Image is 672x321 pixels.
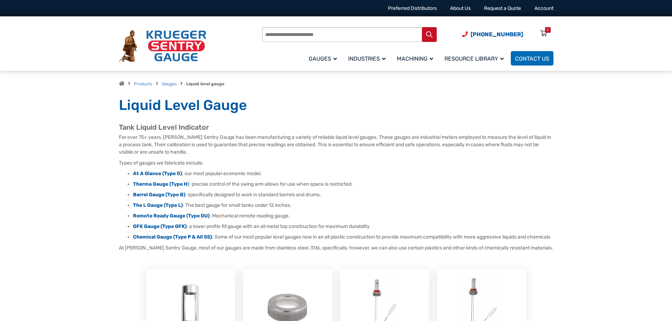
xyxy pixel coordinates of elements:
[515,55,549,62] span: Contact Us
[119,244,553,252] p: At [PERSON_NAME] Sentry Gauge, most of our gauges are made from stainless steel, 316L specificall...
[133,212,553,220] li: : Mechanical remote reading gauge.
[348,55,386,62] span: Industries
[119,30,206,62] img: Krueger Sentry Gauge
[397,55,433,62] span: Machining
[133,181,553,188] li: : precise control of the swing arm allows for use when space is restricted.
[133,223,187,229] a: GFK Gauge (Type GFK)
[344,50,393,67] a: Industries
[462,30,523,39] a: Phone Number (920) 434-8860
[119,159,553,167] p: Types of gauges we fabricate include:
[133,202,553,209] li: : The best gauge for small tanks under 12 inches.
[133,191,553,198] li: : specifically designed to work in standard barrels and drums.
[388,5,437,11] a: Preferred Distributors
[450,5,471,11] a: About Us
[133,234,553,241] li: : Some of our most popular level gauges now in an all plastic construction to provide maximum com...
[133,213,210,219] a: Remote Ready Gauge (Type DU)
[119,123,553,132] h2: Tank Liquid Level Indicator
[133,181,187,187] strong: Therma Gauge (Type H
[162,81,177,86] a: Gauges
[119,134,553,156] p: For over 75+ years, [PERSON_NAME] Sentry Gauge has been manufacturing a variety of reliable liqui...
[440,50,511,67] a: Resource Library
[444,55,504,62] span: Resource Library
[133,223,553,230] li: : a lower profile fill gauge with an all metal top construction for maximum durability
[471,31,523,38] span: [PHONE_NUMBER]
[547,27,549,33] div: 0
[133,170,553,177] li: : our most popular economic model.
[304,50,344,67] a: Gauges
[133,192,185,198] a: Barrel Gauge (Type B)
[133,202,183,208] a: The L Gauge (Type L)
[134,81,152,86] a: Products
[534,5,553,11] a: Account
[186,81,224,86] strong: Liquid level gauge
[133,181,189,187] a: Therma Gauge (Type H)
[133,234,212,240] a: Chemical Gauge (Type P & All SS)
[309,55,337,62] span: Gauges
[133,171,182,177] a: At A Glance (Type D)
[511,51,553,66] a: Contact Us
[393,50,440,67] a: Machining
[484,5,521,11] a: Request a Quote
[119,97,553,114] h1: Liquid Level Gauge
